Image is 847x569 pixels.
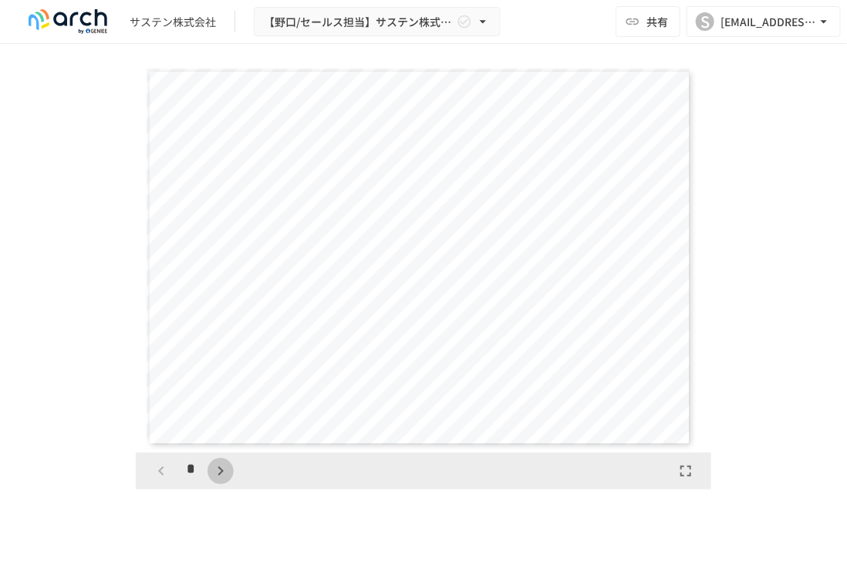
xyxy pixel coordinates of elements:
[696,12,714,31] div: S
[687,6,841,37] button: S[EMAIL_ADDRESS][DOMAIN_NAME]
[264,12,454,32] span: 【野口/セールス担当】サステン株式会社様_初期設定サポート
[136,62,702,453] div: Page 1
[254,7,501,37] button: 【野口/セールス担当】サステン株式会社様_初期設定サポート
[720,12,816,32] div: [EMAIL_ADDRESS][DOMAIN_NAME]
[646,13,668,30] span: 共有
[19,9,117,34] img: logo-default@2x-9cf2c760.svg
[130,14,216,30] div: サステン株式会社
[616,6,680,37] button: 共有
